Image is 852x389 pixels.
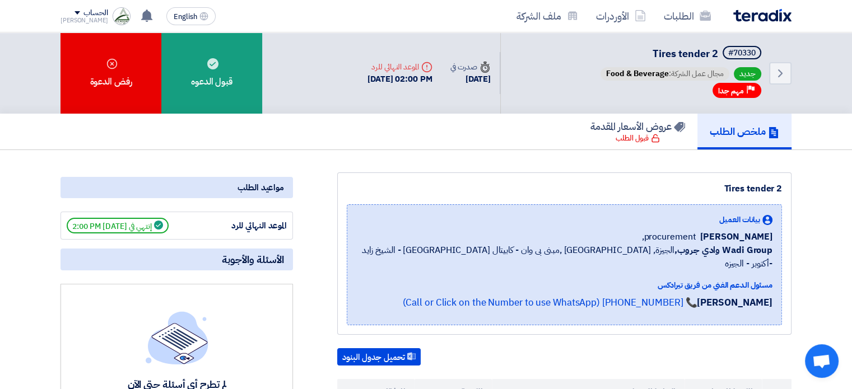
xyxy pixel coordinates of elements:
[450,73,491,86] div: [DATE]
[356,279,772,291] div: مسئول الدعم الفني من فريق تيرادكس
[728,49,756,57] div: #70330
[367,73,432,86] div: [DATE] 02:00 PM
[697,296,772,310] strong: [PERSON_NAME]
[697,114,792,149] a: ملخص الطلب
[700,230,772,243] span: [PERSON_NAME]
[718,86,744,96] span: مهم جدا
[347,182,782,195] div: Tires tender 2
[653,46,718,61] span: Tires tender 2
[166,7,216,25] button: English
[146,311,208,364] img: empty_state_list.svg
[67,218,169,233] span: إنتهي في [DATE] 2:00 PM
[174,13,197,21] span: English
[578,114,697,149] a: عروض الأسعار المقدمة قبول الطلب
[337,348,421,366] button: تحميل جدول البنود
[60,177,293,198] div: مواعيد الطلب
[641,230,696,243] span: procurement,
[674,243,772,257] b: Wadi Group وادي جروب,
[508,3,587,29] a: ملف الشركة
[450,61,491,73] div: صدرت في
[587,3,655,29] a: الأوردرات
[734,67,761,81] span: جديد
[356,243,772,270] span: الجيزة, [GEOGRAPHIC_DATA] ,مبنى بى وان - كابيتال [GEOGRAPHIC_DATA] - الشيخ زايد -أكتوبر - الجيزه
[598,46,763,62] h5: Tires tender 2
[203,219,287,232] div: الموعد النهائي للرد
[60,17,108,24] div: [PERSON_NAME]
[83,8,108,18] div: الحساب
[655,3,720,29] a: الطلبات
[60,32,161,114] div: رفض الدعوة
[161,32,262,114] div: قبول الدعوه
[805,344,839,378] a: Open chat
[710,125,779,138] h5: ملخص الطلب
[113,7,131,25] img: _1661185733065.jpg
[367,61,432,73] div: الموعد النهائي للرد
[719,214,760,226] span: بيانات العميل
[616,133,660,144] div: قبول الطلب
[606,68,669,79] span: Food & Beverage
[600,67,729,81] span: مجال عمل الشركة:
[222,253,284,266] span: الأسئلة والأجوبة
[590,120,685,133] h5: عروض الأسعار المقدمة
[733,9,792,22] img: Teradix logo
[402,296,697,310] a: 📞 [PHONE_NUMBER] (Call or Click on the Number to use WhatsApp)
